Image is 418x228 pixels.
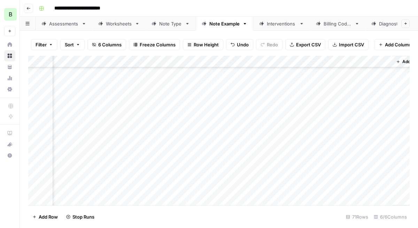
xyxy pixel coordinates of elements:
div: Billing Codes [324,20,352,27]
a: Note Type [146,17,196,31]
div: Worksheets [106,20,132,27]
div: Assessments [49,20,79,27]
button: Workspace: Blueprint [4,6,15,23]
button: What's new? [4,139,15,150]
a: Usage [4,73,15,84]
button: Help + Support [4,150,15,161]
span: Import CSV [339,41,364,48]
button: Filter [31,39,57,50]
span: Add Column [385,41,412,48]
button: Export CSV [285,39,325,50]
span: Filter [36,41,47,48]
div: Diagnostic Codes [379,20,417,27]
a: Browse [4,50,15,61]
button: Add Column [374,39,416,50]
a: Billing Codes [310,17,365,31]
span: Row Height [194,41,219,48]
a: Your Data [4,61,15,73]
span: B [9,10,12,18]
div: 6/6 Columns [371,211,410,222]
button: Sort [60,39,85,50]
div: 71 Rows [343,211,371,222]
button: Stop Runs [62,211,99,222]
span: Undo [237,41,249,48]
span: 6 Columns [98,41,122,48]
a: Settings [4,84,15,95]
button: Row Height [183,39,223,50]
span: Stop Runs [72,213,94,220]
a: AirOps Academy [4,128,15,139]
div: Interventions [267,20,296,27]
span: Export CSV [296,41,321,48]
button: Import CSV [328,39,369,50]
div: Note Example [209,20,240,27]
span: Freeze Columns [140,41,176,48]
a: Home [4,39,15,50]
button: Undo [226,39,253,50]
button: Freeze Columns [129,39,180,50]
button: Redo [256,39,282,50]
a: Worksheets [92,17,146,31]
span: Sort [65,41,74,48]
div: What's new? [5,139,15,150]
button: 6 Columns [87,39,126,50]
a: Assessments [36,17,92,31]
button: Add Row [28,211,62,222]
span: Add Row [39,213,58,220]
a: Note Example [196,17,253,31]
a: Interventions [253,17,310,31]
span: Redo [267,41,278,48]
div: Note Type [159,20,182,27]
